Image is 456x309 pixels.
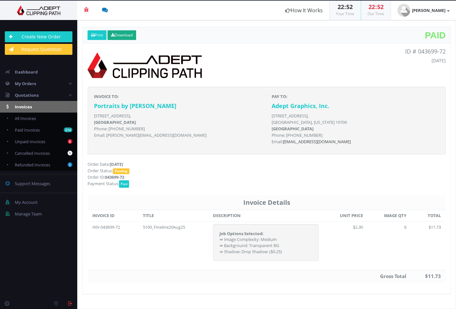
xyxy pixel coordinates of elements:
[15,127,40,133] span: Paid Invoices
[15,115,36,121] span: All Invoices
[94,102,176,110] strong: Portraits by [PERSON_NAME]
[375,3,377,11] span: :
[110,161,123,167] strong: [DATE]
[68,139,72,144] b: 0
[283,139,351,145] a: [EMAIL_ADDRESS][DOMAIN_NAME]
[64,127,72,132] b: 214
[368,11,384,16] small: Our Time
[88,221,138,270] td: INV-043699-72
[5,44,72,55] a: Request Quotation
[208,210,323,222] th: DESCRIPTION
[219,231,264,236] strong: Job Options Selected:
[346,3,353,11] span: 52
[272,102,329,110] strong: Adept Graphics, Inc.
[94,119,136,125] b: [GEOGRAPHIC_DATA]
[107,30,136,40] a: Download
[411,210,446,222] th: TOTAL
[377,3,384,11] span: 52
[143,224,203,230] div: 5100_Fineline20Aug25
[138,210,208,222] th: TITLE
[391,1,456,20] a: [PERSON_NAME]
[5,31,72,42] a: Create New Order
[113,168,129,174] span: Pending
[338,3,344,11] span: 22
[15,81,36,86] span: My Orders
[88,48,202,82] img: logo-print.png
[336,11,354,16] small: Your Time
[88,210,138,222] th: INVOICE ID
[368,210,411,222] th: IMAGE QTY
[323,210,368,222] th: UNIT PRICE
[425,30,446,40] span: Paid
[94,94,119,99] strong: INVOICE TO:
[344,3,346,11] span: :
[105,174,124,180] strong: 043699-72
[411,221,446,270] td: $11.73
[425,273,441,279] strong: $11.73
[380,273,406,279] strong: Gross Total
[94,113,262,138] p: [STREET_ADDRESS], Phone: [PHONE_NUMBER] Email: [PERSON_NAME][EMAIL_ADDRESS][DOMAIN_NAME]
[368,3,375,11] span: 22
[272,126,313,132] b: [GEOGRAPHIC_DATA]
[15,150,50,156] span: Cancelled Invoices
[368,221,411,270] td: 6
[15,104,32,110] span: Invoices
[323,221,368,270] td: $2.30
[272,94,287,99] strong: PAY TO:
[68,151,72,155] b: 1
[15,181,50,186] span: Support Messages
[272,48,446,55] p: ID # 043699-72
[213,224,318,261] div: ⇛ Image Complexity: Medium ⇛ Background: Transparent BG ⇛ Shadow: Drop Shadow: ($0.25)
[15,162,50,168] span: Refunded Invoices
[5,5,72,15] img: Adept Graphics
[15,199,38,205] span: My Account
[272,113,440,145] p: [STREET_ADDRESS], [GEOGRAPHIC_DATA], [US_STATE] 19709 Phone: [PHONE_NUMBER] Email:
[272,58,446,63] h5: [DATE]
[412,7,445,13] strong: [PERSON_NAME]
[88,30,107,40] a: Print
[88,195,446,210] th: Invoice Details
[279,1,329,20] a: How It Works
[15,69,38,75] span: Dashboard
[397,4,410,17] img: user_default.jpg
[119,180,129,188] span: Paid
[88,161,446,187] p: Order Date: Order Status: Order ID: Payment Status:
[15,211,42,217] span: Manage Team
[15,92,39,98] span: Quotations
[68,162,72,167] b: 0
[15,139,45,145] span: Unpaid Invoices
